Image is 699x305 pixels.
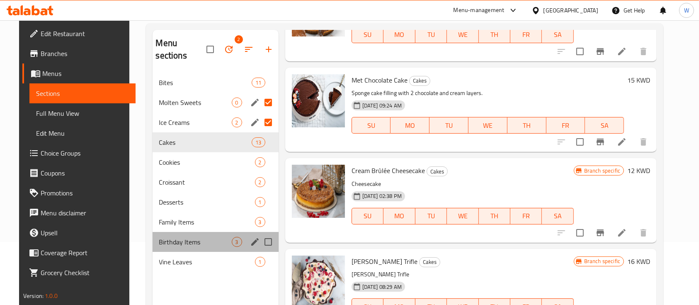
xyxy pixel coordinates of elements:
span: MO [387,29,412,41]
div: items [252,137,265,147]
h6: 16 KWD [627,256,650,267]
span: 2 [235,35,243,44]
span: Cakes [420,257,440,267]
a: Grocery Checklist [22,263,136,283]
button: SA [585,117,624,134]
div: Ice Creams2edit [153,112,279,132]
span: TH [482,29,507,41]
span: FR [514,29,539,41]
span: Promotions [41,188,129,198]
div: Family Items3 [153,212,279,232]
span: Met Chocolate Cake [352,74,408,86]
span: Cream Brûlée Cheesecake [352,164,425,177]
button: SU [352,208,383,224]
img: Cream Brûlée Cheesecake [292,165,345,218]
button: MO [383,208,415,224]
button: delete [633,223,653,243]
a: Sections [29,83,136,103]
span: Bites [159,78,252,88]
span: FR [514,210,539,222]
span: [DATE] 09:24 AM [359,102,405,110]
button: Branch-specific-item [590,223,610,243]
a: Menus [22,63,136,83]
a: Full Menu View [29,103,136,123]
span: Branch specific [581,167,624,175]
span: Edit Menu [36,128,129,138]
span: Full Menu View [36,108,129,118]
button: WE [468,117,507,134]
span: Molten Sweets [159,98,232,107]
button: MO [391,117,430,134]
span: WE [450,210,475,222]
span: W [684,6,689,15]
div: Bites11 [153,73,279,93]
img: Met Chocolate Cake [292,74,345,127]
button: Branch-specific-item [590,132,610,152]
span: [DATE] 02:38 PM [359,192,405,200]
span: [DATE] 08:29 AM [359,283,405,291]
a: Edit menu item [617,137,627,147]
a: Edit menu item [617,228,627,238]
button: TH [479,27,510,43]
span: 1 [255,198,265,206]
span: 2 [232,119,242,127]
a: Edit Menu [29,123,136,143]
a: Upsell [22,223,136,243]
button: Branch-specific-item [590,41,610,61]
span: 1 [255,258,265,266]
span: Edit Restaurant [41,29,129,39]
span: Grocery Checklist [41,268,129,278]
button: MO [383,27,415,43]
span: Ice Creams [159,117,232,127]
div: Croissant2 [153,172,279,192]
button: delete [633,132,653,152]
a: Branches [22,44,136,63]
span: TU [419,29,444,41]
span: FR [550,120,582,132]
span: MO [387,210,412,222]
span: Cookies [159,157,255,167]
div: items [255,197,265,207]
span: 3 [255,218,265,226]
span: Select to update [571,224,589,242]
span: Branches [41,49,129,59]
button: FR [546,117,585,134]
a: Choice Groups [22,143,136,163]
span: SU [355,210,380,222]
button: FR [510,27,542,43]
span: Menus [42,68,129,78]
button: WE [447,208,478,224]
span: 3 [232,238,242,246]
span: 2 [255,159,265,166]
span: Coverage Report [41,248,129,258]
span: Desserts [159,197,255,207]
button: edit [249,96,261,109]
div: Family Items [159,217,255,227]
button: TU [430,117,468,134]
div: Cakes [409,76,430,86]
h6: 15 KWD [627,74,650,86]
button: SU [352,117,391,134]
h6: 12 KWD [627,165,650,176]
div: Vine Leaves [159,257,255,267]
span: Choice Groups [41,148,129,158]
span: Birthday Items [159,237,232,247]
div: items [252,78,265,88]
button: edit [249,116,261,129]
div: Cookies2 [153,152,279,172]
div: [GEOGRAPHIC_DATA] [544,6,598,15]
button: TU [415,208,447,224]
span: Menu disclaimer [41,208,129,218]
button: FR [510,208,542,224]
p: Cheesecake [352,179,574,189]
a: Menu disclaimer [22,203,136,223]
span: WE [450,29,475,41]
button: SU [352,27,383,43]
span: Select to update [571,43,589,60]
span: SA [545,210,570,222]
span: Select to update [571,133,589,151]
span: Cakes [159,137,252,147]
